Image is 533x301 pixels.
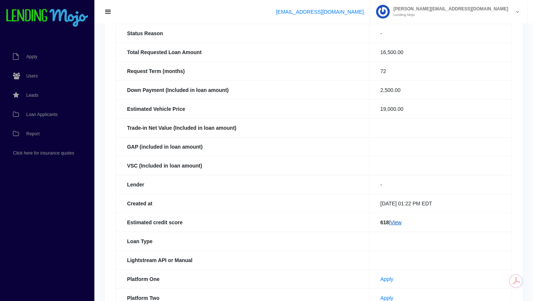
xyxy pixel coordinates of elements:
a: View [390,219,402,225]
th: Estimated Vehicle Price [116,99,369,118]
img: logo-small.png [6,9,89,27]
td: 19,000.00 [369,99,512,118]
th: Down Payment (Included in loan amount) [116,80,369,99]
td: - [369,24,512,43]
a: [EMAIL_ADDRESS][DOMAIN_NAME] [276,9,364,15]
span: Users [26,74,38,78]
th: Lender [116,175,369,194]
td: - [369,175,512,194]
td: [DATE] 01:22 PM EDT [369,194,512,213]
span: Click here for insurance quotes [13,151,74,155]
td: 16,500.00 [369,43,512,62]
img: Profile image [376,5,390,19]
td: | [369,213,512,232]
th: Trade-in Net Value (Included in loan amount) [116,118,369,137]
th: Total Requested Loan Amount [116,43,369,62]
td: 72 [369,62,512,80]
th: Lightstream API or Manual [116,251,369,269]
span: [PERSON_NAME][EMAIL_ADDRESS][DOMAIN_NAME] [390,7,508,11]
small: Lending Mojo [390,13,508,17]
a: Apply [381,276,393,282]
span: Report [26,132,40,136]
th: VSC (Included in loan amount) [116,156,369,175]
th: Estimated credit score [116,213,369,232]
a: Apply [381,295,393,301]
th: Status Reason [116,24,369,43]
th: Request Term (months) [116,62,369,80]
th: Loan Type [116,232,369,251]
b: 618 [381,219,389,225]
td: 2,500.00 [369,80,512,99]
th: GAP (included in loan amount) [116,137,369,156]
span: Loan Applicants [26,112,58,117]
span: Leads [26,93,38,97]
th: Created at [116,194,369,213]
span: Apply [26,54,37,59]
th: Platform One [116,269,369,288]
